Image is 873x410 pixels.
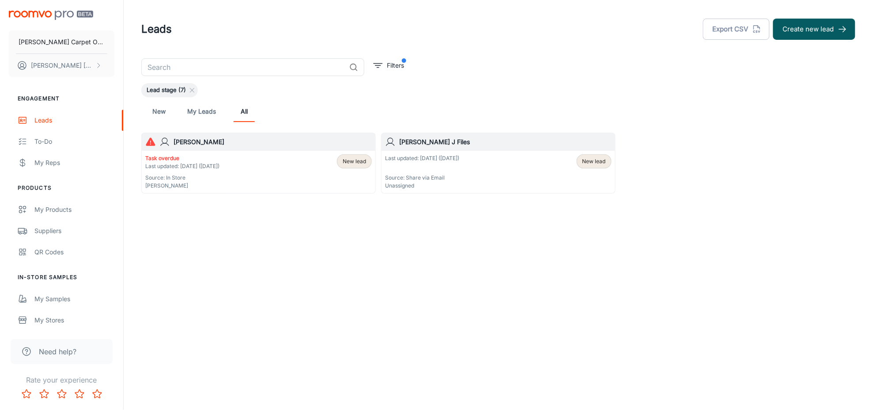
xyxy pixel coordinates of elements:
div: Leads [34,115,114,125]
h6: [PERSON_NAME] J Files [399,137,612,147]
p: Last updated: [DATE] ([DATE]) [385,154,459,162]
span: Lead stage (7) [141,86,191,95]
span: New lead [582,157,606,165]
div: My Products [34,205,114,215]
div: To-do [34,137,114,146]
div: My Reps [34,158,114,168]
p: Last updated: [DATE] ([DATE]) [145,162,219,170]
p: [PERSON_NAME] [145,182,219,190]
a: [PERSON_NAME] J FilesLast updated: [DATE] ([DATE])Source: Share via EmailUnassignedNew lead [381,133,616,194]
a: New [148,101,170,122]
p: Source: Share via Email [385,174,459,182]
div: Suppliers [34,226,114,236]
button: Export CSV [703,19,770,40]
a: All [234,101,255,122]
p: Unassigned [385,182,459,190]
button: filter [371,58,406,73]
h1: Leads [141,21,172,37]
p: [PERSON_NAME] Carpet One Floor & Home [19,37,105,47]
p: [PERSON_NAME] [PERSON_NAME] [31,61,93,70]
img: Roomvo PRO Beta [9,11,93,20]
p: Source: In Store [145,174,219,182]
button: [PERSON_NAME] Carpet One Floor & Home [9,31,114,54]
a: [PERSON_NAME]Task overdueLast updated: [DATE] ([DATE])Source: In Store[PERSON_NAME]New lead [141,133,376,194]
a: My Leads [187,101,216,122]
span: New lead [343,157,366,165]
button: Create new lead [773,19,855,40]
h6: [PERSON_NAME] [174,137,372,147]
p: Task overdue [145,154,219,162]
div: QR Codes [34,247,114,257]
button: [PERSON_NAME] [PERSON_NAME] [9,54,114,77]
input: Search [141,58,346,76]
p: Filters [387,61,404,70]
div: Lead stage (7) [141,83,198,97]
